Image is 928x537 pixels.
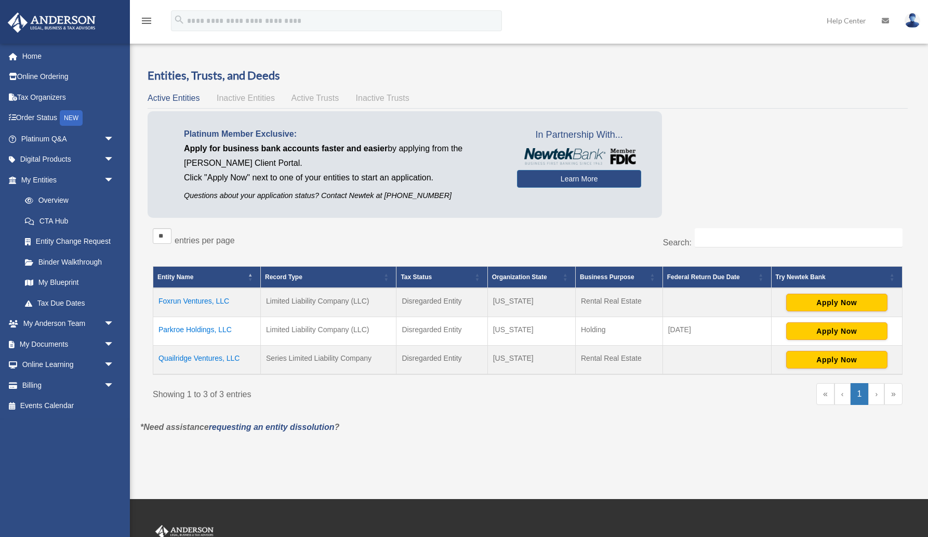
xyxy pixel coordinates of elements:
[851,383,869,405] a: 1
[7,169,125,190] a: My Entitiesarrow_drop_down
[153,346,261,375] td: Quailridge Ventures, LLC
[184,144,388,153] span: Apply for business bank accounts faster and easier
[15,211,125,231] a: CTA Hub
[356,94,409,102] span: Inactive Trusts
[884,383,903,405] a: Last
[175,236,235,245] label: entries per page
[148,94,200,102] span: Active Entities
[905,13,920,28] img: User Pic
[7,87,130,108] a: Tax Organizers
[517,127,641,143] span: In Partnership With...
[786,322,887,340] button: Apply Now
[517,170,641,188] a: Learn More
[575,288,662,317] td: Rental Real Estate
[104,149,125,171] span: arrow_drop_down
[140,18,153,27] a: menu
[104,169,125,191] span: arrow_drop_down
[487,346,575,375] td: [US_STATE]
[662,267,771,289] th: Federal Return Due Date: Activate to sort
[184,189,501,202] p: Questions about your application status? Contact Newtek at [PHONE_NUMBER]
[140,423,339,431] em: *Need assistance ?
[148,68,908,84] h3: Entities, Trusts, and Deeds
[771,267,902,289] th: Try Newtek Bank : Activate to sort
[396,267,487,289] th: Tax Status: Activate to sort
[104,375,125,396] span: arrow_drop_down
[15,293,125,313] a: Tax Due Dates
[396,317,487,346] td: Disregarded Entity
[184,171,501,185] p: Click "Apply Now" next to one of your entities to start an application.
[7,128,130,149] a: Platinum Q&Aarrow_drop_down
[104,355,125,376] span: arrow_drop_down
[184,141,501,171] p: by applying from the [PERSON_NAME] Client Portal.
[104,128,125,150] span: arrow_drop_down
[15,272,125,293] a: My Blueprint
[15,190,120,211] a: Overview
[291,94,339,102] span: Active Trusts
[153,288,261,317] td: Foxrun Ventures, LLC
[184,127,501,141] p: Platinum Member Exclusive:
[487,267,575,289] th: Organization State: Activate to sort
[7,375,130,396] a: Billingarrow_drop_down
[487,317,575,346] td: [US_STATE]
[662,317,771,346] td: [DATE]
[140,15,153,27] i: menu
[776,271,886,283] div: Try Newtek Bank
[7,46,130,67] a: Home
[261,317,396,346] td: Limited Liability Company (LLC)
[396,288,487,317] td: Disregarded Entity
[786,294,887,311] button: Apply Now
[153,383,520,402] div: Showing 1 to 3 of 3 entries
[667,273,740,281] span: Federal Return Due Date
[816,383,834,405] a: First
[663,238,692,247] label: Search:
[7,67,130,87] a: Online Ordering
[786,351,887,369] button: Apply Now
[575,346,662,375] td: Rental Real Estate
[261,288,396,317] td: Limited Liability Company (LLC)
[60,110,83,126] div: NEW
[265,273,302,281] span: Record Type
[153,317,261,346] td: Parkroe Holdings, LLC
[834,383,851,405] a: Previous
[174,14,185,25] i: search
[575,317,662,346] td: Holding
[104,313,125,335] span: arrow_drop_down
[7,313,130,334] a: My Anderson Teamarrow_drop_down
[217,94,275,102] span: Inactive Entities
[7,396,130,416] a: Events Calendar
[868,383,884,405] a: Next
[7,334,130,355] a: My Documentsarrow_drop_down
[580,273,634,281] span: Business Purpose
[157,273,193,281] span: Entity Name
[261,346,396,375] td: Series Limited Liability Company
[487,288,575,317] td: [US_STATE]
[209,423,335,431] a: requesting an entity dissolution
[7,149,130,170] a: Digital Productsarrow_drop_down
[396,346,487,375] td: Disregarded Entity
[492,273,547,281] span: Organization State
[153,267,261,289] th: Entity Name: Activate to invert sorting
[15,231,125,252] a: Entity Change Request
[7,108,130,129] a: Order StatusNEW
[401,273,432,281] span: Tax Status
[104,334,125,355] span: arrow_drop_down
[15,252,125,272] a: Binder Walkthrough
[5,12,99,33] img: Anderson Advisors Platinum Portal
[261,267,396,289] th: Record Type: Activate to sort
[522,148,636,165] img: NewtekBankLogoSM.png
[7,355,130,375] a: Online Learningarrow_drop_down
[575,267,662,289] th: Business Purpose: Activate to sort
